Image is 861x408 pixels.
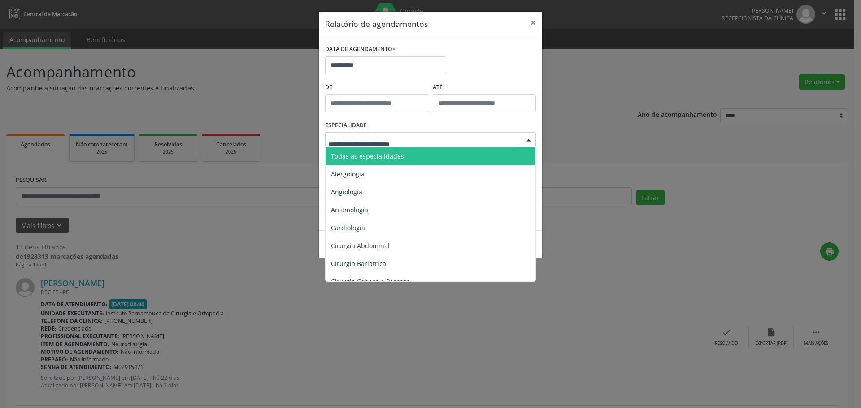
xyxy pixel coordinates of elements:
button: Close [524,12,542,34]
span: Alergologia [331,170,365,178]
label: De [325,81,428,94]
span: Angiologia [331,188,362,196]
label: ESPECIALIDADE [325,119,367,133]
span: Todas as especialidades [331,152,404,160]
span: Cirurgia Bariatrica [331,259,386,268]
span: Cardiologia [331,223,365,232]
label: DATA DE AGENDAMENTO [325,43,396,56]
span: Cirurgia Abdominal [331,241,390,250]
label: ATÉ [433,81,536,94]
h5: Relatório de agendamentos [325,18,428,30]
span: Arritmologia [331,206,368,214]
span: Cirurgia Cabeça e Pescoço [331,277,410,286]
